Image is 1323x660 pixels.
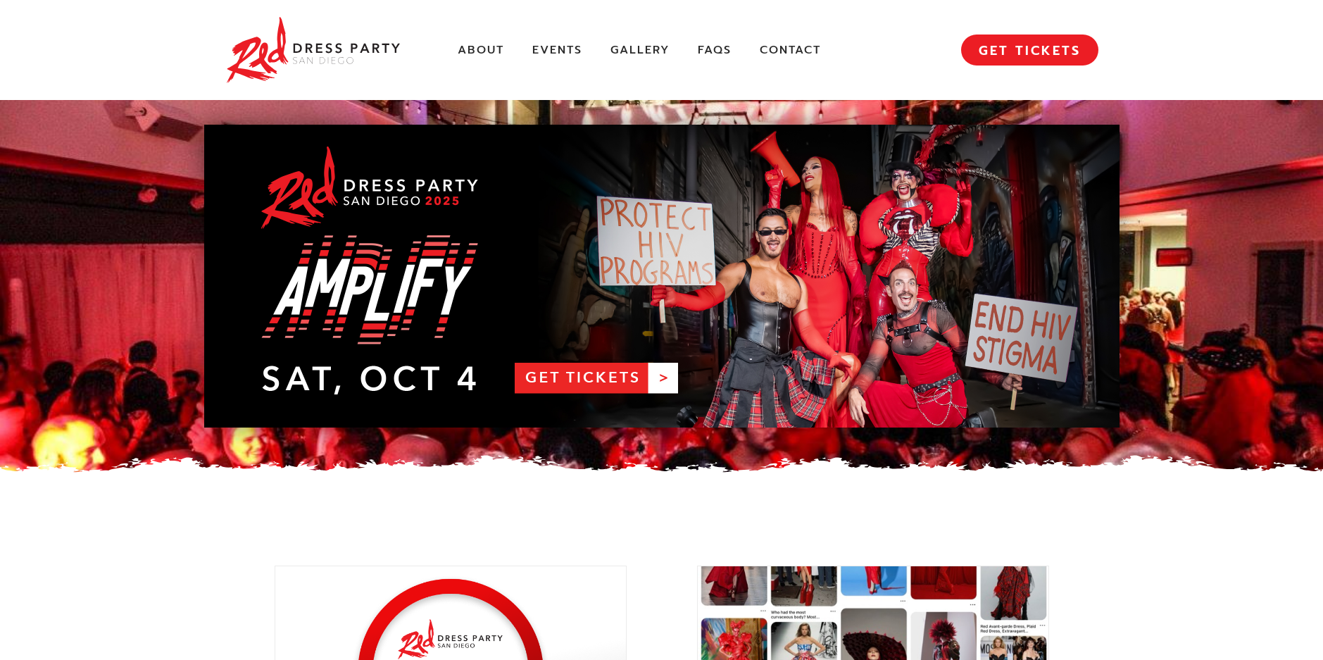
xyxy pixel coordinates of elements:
a: Gallery [610,43,670,58]
a: FAQs [698,43,732,58]
a: About [458,43,504,58]
a: Contact [760,43,821,58]
img: Red Dress Party San Diego [225,14,401,86]
a: Events [532,43,582,58]
a: GET TICKETS [961,35,1098,66]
